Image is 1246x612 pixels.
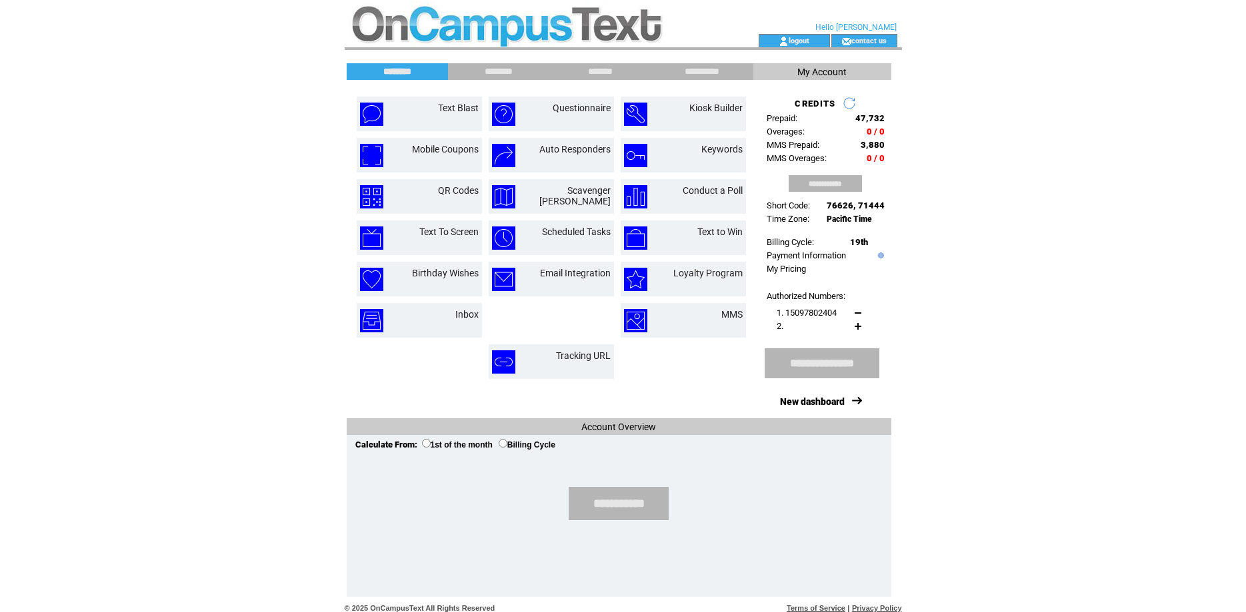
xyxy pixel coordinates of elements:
img: mobile-coupons.png [360,144,383,167]
span: 0 / 0 [867,127,885,137]
img: qr-codes.png [360,185,383,208]
a: logout [789,36,809,45]
span: Account Overview [581,422,656,432]
input: 1st of the month [422,439,431,448]
span: 47,732 [855,113,885,123]
span: 76626, 71444 [827,200,885,210]
a: My Pricing [767,264,806,274]
a: Email Integration [540,268,611,278]
a: Text To Screen [419,226,479,237]
span: 0 / 0 [867,153,885,163]
img: help.gif [875,252,884,258]
img: scheduled-tasks.png [492,226,515,250]
a: Kiosk Builder [689,103,743,113]
a: Questionnaire [553,103,611,113]
img: loyalty-program.png [624,268,647,291]
span: Short Code: [767,200,810,210]
a: Privacy Policy [852,604,902,612]
label: Billing Cycle [499,440,555,450]
span: MMS Prepaid: [767,140,819,150]
span: Calculate From: [355,440,417,450]
img: kiosk-builder.png [624,103,647,126]
a: Inbox [455,309,479,320]
a: Scheduled Tasks [542,226,611,237]
span: 3,880 [861,140,885,150]
img: email-integration.png [492,268,515,291]
span: © 2025 OnCampusText All Rights Reserved [345,604,495,612]
span: 19th [850,237,868,247]
img: auto-responders.png [492,144,515,167]
label: 1st of the month [422,440,493,450]
a: MMS [721,309,743,320]
span: CREDITS [795,99,835,109]
img: inbox.png [360,309,383,332]
img: tracking-url.png [492,350,515,374]
img: scavenger-hunt.png [492,185,515,208]
img: mms.png [624,309,647,332]
img: questionnaire.png [492,103,515,126]
a: Text to Win [697,226,743,237]
a: Text Blast [438,103,479,113]
img: contact_us_icon.gif [841,36,851,47]
a: Keywords [701,144,743,154]
span: MMS Overages: [767,153,827,163]
a: QR Codes [438,185,479,196]
a: Payment Information [767,250,846,260]
img: birthday-wishes.png [360,268,383,291]
img: keywords.png [624,144,647,167]
a: Birthday Wishes [412,268,479,278]
span: 1. 15097802404 [777,308,837,318]
a: New dashboard [780,396,845,407]
img: conduct-a-poll.png [624,185,647,208]
span: Overages: [767,127,805,137]
a: Scavenger [PERSON_NAME] [539,185,611,206]
img: text-to-screen.png [360,226,383,250]
span: Authorized Numbers: [767,291,845,301]
a: Loyalty Program [673,268,743,278]
span: Hello [PERSON_NAME] [815,23,897,32]
img: text-to-win.png [624,226,647,250]
span: Billing Cycle: [767,237,814,247]
input: Billing Cycle [499,439,507,448]
img: account_icon.gif [779,36,789,47]
a: Auto Responders [539,144,611,154]
span: Time Zone: [767,214,809,224]
span: Pacific Time [827,214,872,224]
span: Prepaid: [767,113,797,123]
a: Mobile Coupons [412,144,479,154]
span: | [847,604,849,612]
img: text-blast.png [360,103,383,126]
a: Terms of Service [787,604,845,612]
span: My Account [797,67,847,77]
a: contact us [851,36,887,45]
span: 2. [777,321,783,331]
a: Tracking URL [556,350,611,361]
a: Conduct a Poll [683,185,743,196]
